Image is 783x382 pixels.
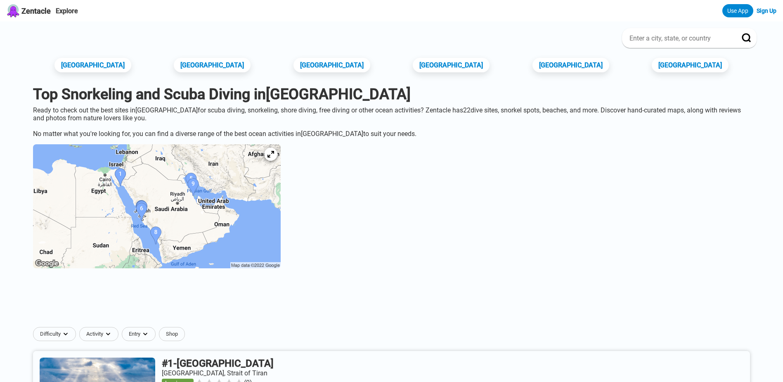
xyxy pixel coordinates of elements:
a: Shop [159,327,185,341]
input: Enter a city, state, or country [629,34,730,43]
a: [GEOGRAPHIC_DATA] [54,58,131,72]
button: Activitydropdown caret [79,327,122,341]
button: Entrydropdown caret [122,327,159,341]
a: [GEOGRAPHIC_DATA] [413,58,490,72]
a: Sign Up [757,7,776,14]
span: Zentacle [21,7,51,15]
a: [GEOGRAPHIC_DATA] [293,58,370,72]
a: Saudi Arabia dive site map [26,138,287,277]
img: dropdown caret [105,331,111,337]
span: Difficulty [40,331,61,337]
img: dropdown caret [142,331,149,337]
a: [GEOGRAPHIC_DATA] [532,58,609,72]
a: [GEOGRAPHIC_DATA] [652,58,729,72]
span: Entry [129,331,140,337]
img: dropdown caret [62,331,69,337]
img: Zentacle logo [7,4,20,17]
h1: Top Snorkeling and Scuba Diving in [GEOGRAPHIC_DATA] [33,86,750,103]
a: Explore [56,7,78,15]
a: Zentacle logoZentacle [7,4,51,17]
div: Ready to check out the best sites in [GEOGRAPHIC_DATA] for scuba diving, snorkeling, shore diving... [26,106,757,138]
a: Use App [722,4,753,17]
img: Saudi Arabia dive site map [33,144,281,268]
button: Difficultydropdown caret [33,327,79,341]
a: [GEOGRAPHIC_DATA] [174,58,251,72]
span: Activity [86,331,103,337]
